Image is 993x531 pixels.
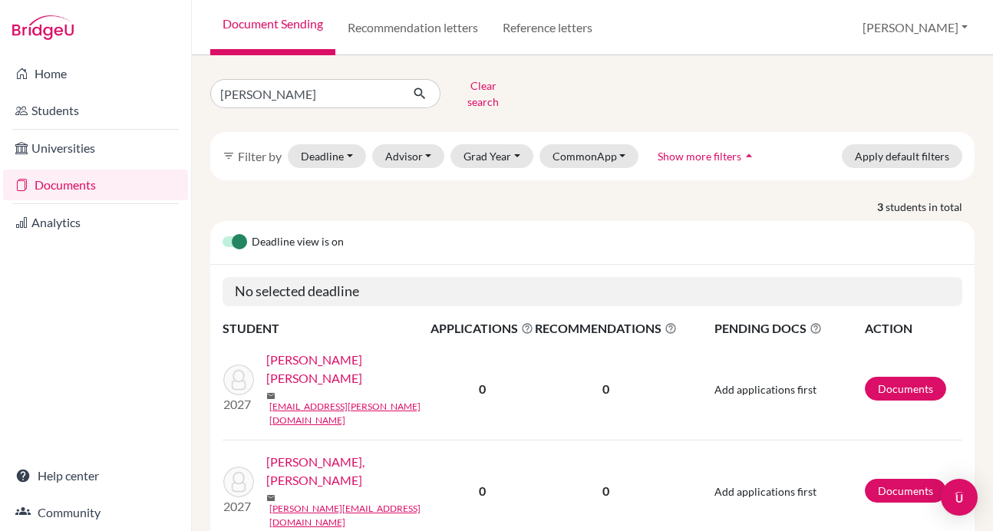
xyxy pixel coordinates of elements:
input: Find student by name... [210,79,401,108]
span: APPLICATIONS [431,319,533,338]
span: Show more filters [658,150,741,163]
b: 0 [479,483,486,498]
a: [PERSON_NAME][EMAIL_ADDRESS][DOMAIN_NAME] [269,502,440,529]
a: Universities [3,133,188,163]
button: Clear search [440,74,526,114]
button: Advisor [372,144,445,168]
p: 2027 [223,497,254,516]
button: Apply default filters [842,144,962,168]
span: mail [266,391,275,401]
span: RECOMMENDATIONS [535,319,677,338]
span: PENDING DOCS [714,319,863,338]
button: Grad Year [450,144,533,168]
span: students in total [886,199,975,215]
div: Open Intercom Messenger [941,479,978,516]
p: 2027 [223,395,254,414]
a: Documents [865,377,946,401]
button: Deadline [288,144,366,168]
th: STUDENT [223,318,430,338]
p: 0 [535,482,677,500]
h5: No selected deadline [223,277,962,306]
img: Sosa Bedoya, Sebastián [223,467,254,497]
a: Documents [865,479,946,503]
p: 0 [535,380,677,398]
a: Help center [3,460,188,491]
i: arrow_drop_up [741,148,757,163]
a: [PERSON_NAME] [PERSON_NAME] [266,351,440,388]
i: filter_list [223,150,235,162]
span: Add applications first [714,383,817,396]
button: CommonApp [539,144,639,168]
button: Show more filtersarrow_drop_up [645,144,770,168]
a: Analytics [3,207,188,238]
a: Home [3,58,188,89]
a: [EMAIL_ADDRESS][PERSON_NAME][DOMAIN_NAME] [269,400,440,427]
th: ACTION [864,318,962,338]
span: Deadline view is on [252,233,344,252]
a: Students [3,95,188,126]
strong: 3 [877,199,886,215]
span: mail [266,493,275,503]
span: Filter by [238,149,282,163]
a: [PERSON_NAME], [PERSON_NAME] [266,453,440,490]
button: [PERSON_NAME] [856,13,975,42]
span: Add applications first [714,485,817,498]
img: Bridge-U [12,15,74,40]
img: Henríquez Sosa, Caleb [223,364,254,395]
b: 0 [479,381,486,396]
a: Documents [3,170,188,200]
a: Community [3,497,188,528]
